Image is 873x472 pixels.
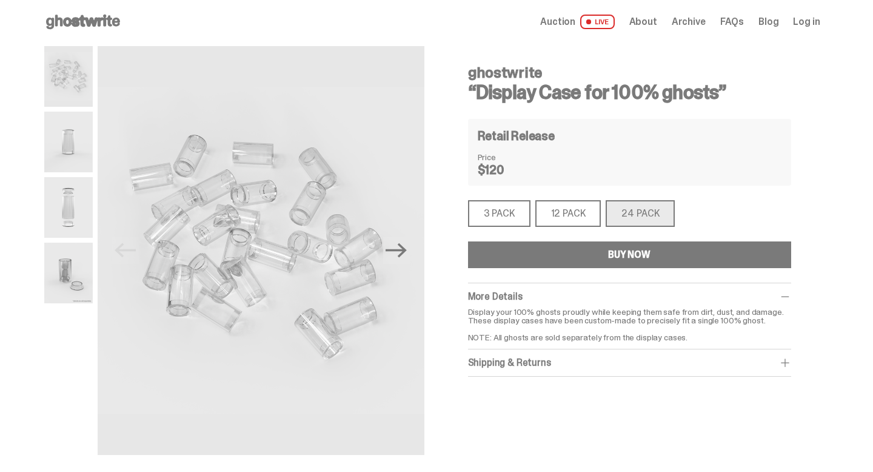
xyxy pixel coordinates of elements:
p: Display your 100% ghosts proudly while keeping them safe from dirt, dust, and damage. These displ... [468,308,791,342]
a: Auction LIVE [540,15,614,29]
div: 24 PACK [606,200,675,227]
img: display%20case%20open.png [44,177,93,238]
img: display%20case%20example.png [44,243,93,303]
div: Shipping & Returns [468,357,791,369]
div: 3 PACK [468,200,530,227]
h4: ghostwrite [468,66,791,80]
div: BUY NOW [608,250,651,260]
span: Auction [540,17,575,27]
button: BUY NOW [468,241,791,268]
h3: “Display Case for 100% ghosts” [468,83,791,102]
h4: Retail Release [478,130,555,142]
span: LIVE [580,15,615,29]
dd: $120 [478,164,538,176]
img: display%20cases%2024.png [98,46,424,455]
div: 12 PACK [535,200,601,227]
a: FAQs [720,17,744,27]
button: Next [383,237,410,264]
dt: Price [478,153,538,161]
img: display%20cases%2024.png [44,46,93,107]
a: Blog [758,17,778,27]
img: display%20case%201.png [44,112,93,172]
span: More Details [468,290,523,303]
a: Archive [672,17,706,27]
a: About [629,17,657,27]
a: Log in [793,17,820,27]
